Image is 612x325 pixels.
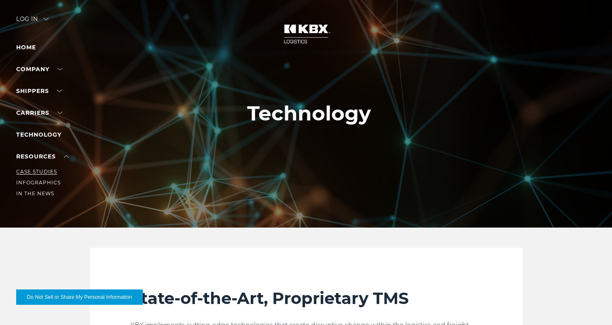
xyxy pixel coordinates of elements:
[276,16,337,52] img: kbx logo
[16,190,54,196] a: In The News
[16,169,57,175] a: Case Studies
[16,179,61,186] a: Infographics
[16,87,62,95] a: SHIPPERS
[44,18,49,20] img: arrow
[16,131,61,138] a: Technology
[16,153,69,160] a: RESOURCES
[16,16,49,28] div: Log in
[16,289,143,305] button: Do Not Sell or Share My Personal Information
[130,288,482,308] h2: State-of-the-Art, Proprietary TMS
[16,109,62,116] a: Carriers
[16,44,36,51] a: Home
[16,65,62,73] a: Company
[247,102,371,125] h1: Technology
